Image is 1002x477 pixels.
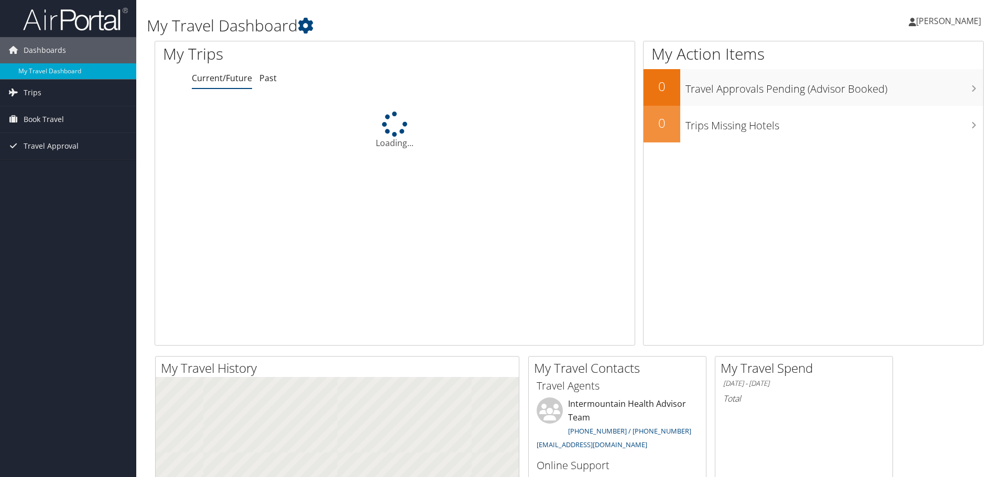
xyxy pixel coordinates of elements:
a: [PHONE_NUMBER] / [PHONE_NUMBER] [568,426,691,436]
h1: My Action Items [644,43,983,65]
a: [PERSON_NAME] [909,5,992,37]
a: 0Trips Missing Hotels [644,106,983,142]
h2: 0 [644,114,680,132]
img: airportal-logo.png [23,7,128,31]
h3: Online Support [537,458,698,473]
h2: My Travel Contacts [534,359,706,377]
h1: My Trips [163,43,427,65]
h6: [DATE] - [DATE] [723,379,885,389]
a: 0Travel Approvals Pending (Advisor Booked) [644,69,983,106]
span: Trips [24,80,41,106]
h3: Travel Approvals Pending (Advisor Booked) [685,76,983,96]
h2: My Travel Spend [721,359,892,377]
span: [PERSON_NAME] [916,15,981,27]
h1: My Travel Dashboard [147,15,710,37]
h3: Trips Missing Hotels [685,113,983,133]
h3: Travel Agents [537,379,698,393]
h6: Total [723,393,885,404]
span: Book Travel [24,106,64,132]
li: Intermountain Health Advisor Team [531,397,703,453]
a: Current/Future [192,72,252,84]
a: Past [259,72,277,84]
h2: 0 [644,77,680,95]
span: Dashboards [24,37,66,63]
span: Travel Approval [24,133,79,159]
a: [EMAIL_ADDRESS][DOMAIN_NAME] [537,440,647,449]
div: Loading... [155,112,635,149]
h2: My Travel History [161,359,519,377]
